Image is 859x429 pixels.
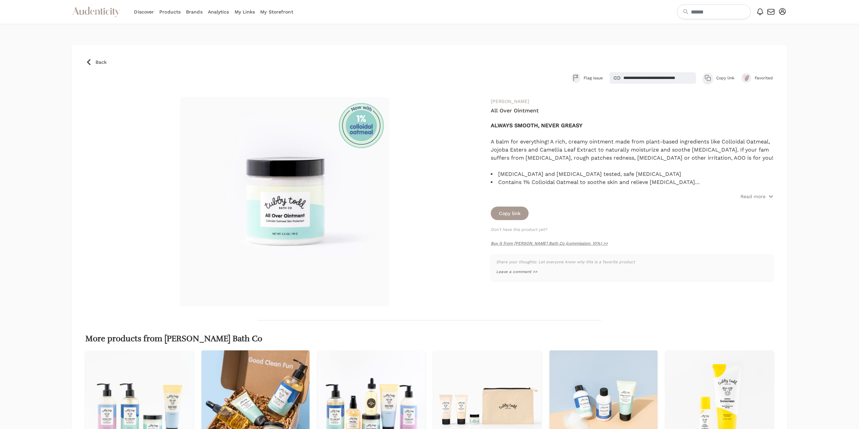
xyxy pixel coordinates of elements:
[755,75,774,81] span: Favorited
[703,73,734,83] button: Copy link
[491,241,608,246] a: Buy it from [PERSON_NAME] Bath Co (commission: 10%) >>
[491,178,774,186] li: Contains 1% Colloidal Oatmeal to soothe skin and relieve [MEDICAL_DATA]
[491,99,529,104] a: [PERSON_NAME]
[496,259,768,265] p: Share your thoughts: Let everyone know why this is a favorite product
[180,97,390,306] img: All Over Ointment
[716,75,734,81] span: Copy link
[741,73,774,83] button: Favorited
[491,170,774,178] li: [MEDICAL_DATA] and [MEDICAL_DATA] tested, safe [MEDICAL_DATA]
[491,227,774,232] p: Don't have this product yet?
[491,207,529,220] button: Copy link
[85,334,773,344] h2: More products from [PERSON_NAME] Bath Co
[96,59,107,65] span: Back
[491,107,774,115] h4: All Over Ointment
[584,75,603,81] span: Flag issue
[571,73,603,83] button: Flag issue
[741,193,766,200] p: Read more
[491,138,774,170] div: A balm for everything! A rich, creamy ointment made from plant-based ingredients like Colloidal O...
[741,193,774,200] button: Read more
[491,122,583,129] strong: ALWAYS SMOOTH, NEVER GREASY
[85,59,773,65] a: Back
[496,269,537,274] button: Leave a comment >>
